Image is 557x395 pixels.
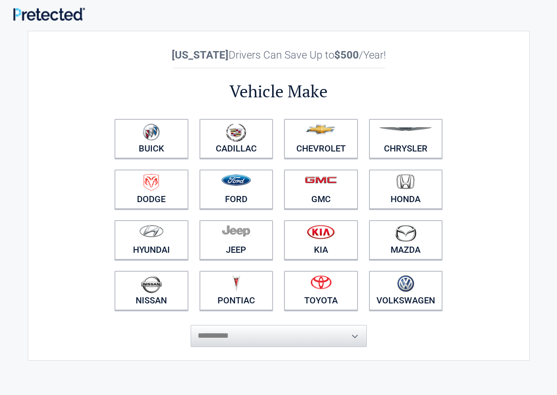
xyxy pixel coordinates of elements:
[305,176,337,184] img: gmc
[369,170,443,209] a: Honda
[395,225,417,242] img: mazda
[334,49,359,61] b: $500
[143,123,160,141] img: buick
[284,220,358,260] a: Kia
[199,119,273,159] a: Cadillac
[141,275,162,293] img: nissan
[221,174,251,186] img: ford
[172,49,229,61] b: [US_STATE]
[284,170,358,209] a: GMC
[397,275,414,292] img: volkswagen
[284,119,358,159] a: Chevrolet
[109,49,448,61] h2: Drivers Can Save Up to /Year
[369,271,443,310] a: Volkswagen
[222,225,250,237] img: jeep
[306,125,336,134] img: chevrolet
[139,225,164,237] img: hyundai
[114,271,188,310] a: Nissan
[369,119,443,159] a: Chrysler
[199,271,273,310] a: Pontiac
[199,220,273,260] a: Jeep
[396,174,415,189] img: honda
[232,275,240,292] img: pontiac
[114,170,188,209] a: Dodge
[379,127,432,131] img: chrysler
[284,271,358,310] a: Toyota
[109,80,448,103] h2: Vehicle Make
[307,225,335,239] img: kia
[114,220,188,260] a: Hyundai
[114,119,188,159] a: Buick
[13,7,85,21] img: Main Logo
[226,123,246,142] img: cadillac
[310,275,332,289] img: toyota
[369,220,443,260] a: Mazda
[199,170,273,209] a: Ford
[144,174,159,191] img: dodge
